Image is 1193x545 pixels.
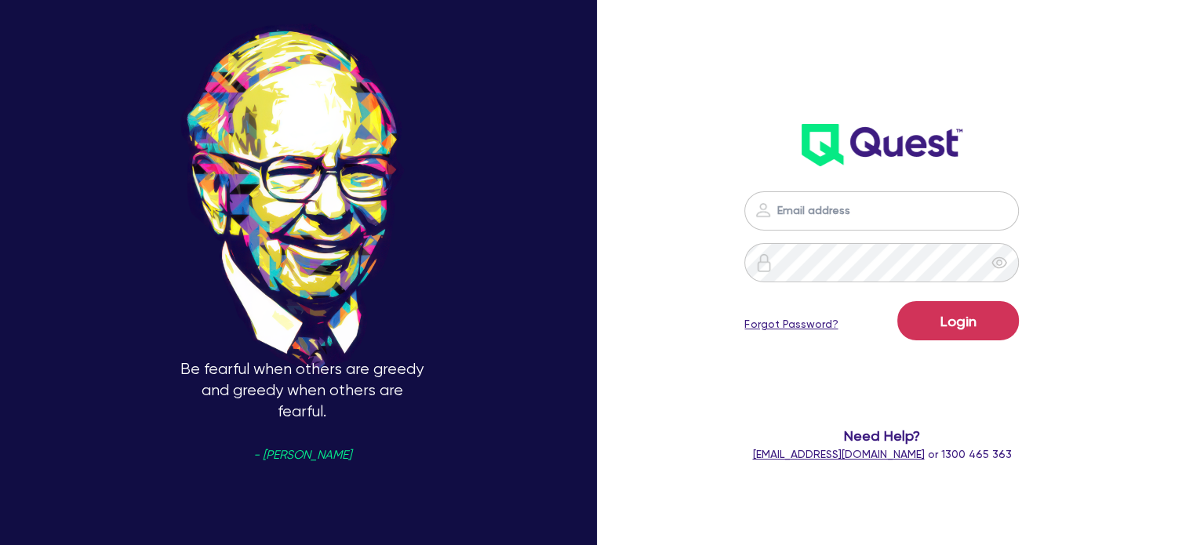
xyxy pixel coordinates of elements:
span: or 1300 465 363 [752,448,1011,460]
button: Login [897,301,1019,340]
span: Need Help? [727,425,1036,446]
a: Forgot Password? [744,316,838,332]
img: icon-password [755,253,773,272]
span: eye [991,255,1007,271]
img: icon-password [754,201,773,220]
span: - [PERSON_NAME] [253,449,351,461]
a: [EMAIL_ADDRESS][DOMAIN_NAME] [752,448,924,460]
input: Email address [744,191,1019,231]
img: wH2k97JdezQIQAAAABJRU5ErkJggg== [802,124,962,166]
